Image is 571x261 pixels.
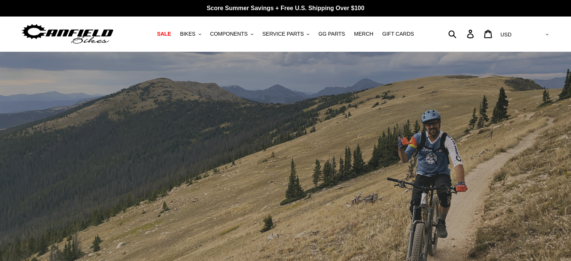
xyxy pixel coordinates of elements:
[259,29,313,39] button: SERVICE PARTS
[318,31,345,37] span: GG PARTS
[210,31,248,37] span: COMPONENTS
[350,29,377,39] a: MERCH
[21,22,115,46] img: Canfield Bikes
[378,29,418,39] a: GIFT CARDS
[262,31,304,37] span: SERVICE PARTS
[452,26,472,42] input: Search
[153,29,175,39] a: SALE
[382,31,414,37] span: GIFT CARDS
[176,29,205,39] button: BIKES
[206,29,257,39] button: COMPONENTS
[315,29,349,39] a: GG PARTS
[180,31,195,37] span: BIKES
[354,31,373,37] span: MERCH
[157,31,171,37] span: SALE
